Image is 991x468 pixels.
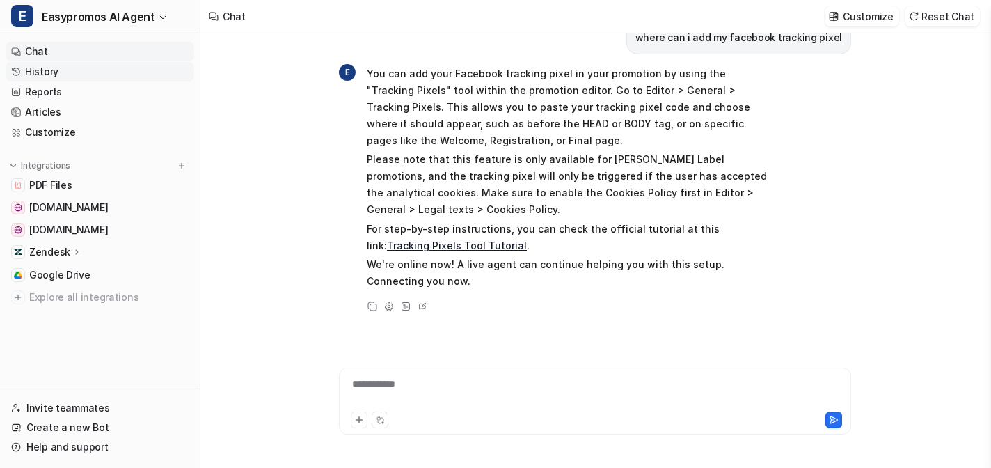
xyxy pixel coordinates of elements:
[6,198,194,217] a: easypromos-apiref.redoc.ly[DOMAIN_NAME]
[14,181,22,189] img: PDF Files
[14,248,22,256] img: Zendesk
[387,240,527,251] a: Tracking Pixels Tool Tutorial
[6,418,194,437] a: Create a new Bot
[367,256,774,290] p: We're online now! A live agent can continue helping you with this setup. Connecting you now.
[6,220,194,240] a: www.easypromosapp.com[DOMAIN_NAME]
[6,123,194,142] a: Customize
[177,161,187,171] img: menu_add.svg
[223,9,246,24] div: Chat
[6,42,194,61] a: Chat
[6,265,194,285] a: Google DriveGoogle Drive
[11,5,33,27] span: E
[6,62,194,81] a: History
[6,398,194,418] a: Invite teammates
[829,11,839,22] img: customize
[6,102,194,122] a: Articles
[825,6,898,26] button: Customize
[14,203,22,212] img: easypromos-apiref.redoc.ly
[6,175,194,195] a: PDF FilesPDF Files
[905,6,980,26] button: Reset Chat
[339,64,356,81] span: E
[6,159,74,173] button: Integrations
[29,178,72,192] span: PDF Files
[29,223,108,237] span: [DOMAIN_NAME]
[367,151,774,218] p: Please note that this feature is only available for [PERSON_NAME] Label promotions, and the track...
[909,11,919,22] img: reset
[29,286,189,309] span: Explore all integrations
[42,7,154,26] span: Easypromos AI Agent
[6,288,194,307] a: Explore all integrations
[14,226,22,234] img: www.easypromosapp.com
[635,29,842,46] p: where can i add my facebook tracking pixel
[29,245,70,259] p: Zendesk
[29,201,108,214] span: [DOMAIN_NAME]
[29,268,90,282] span: Google Drive
[11,290,25,304] img: explore all integrations
[8,161,18,171] img: expand menu
[367,221,774,254] p: For step-by-step instructions, you can check the official tutorial at this link: .
[6,82,194,102] a: Reports
[14,271,22,279] img: Google Drive
[21,160,70,171] p: Integrations
[6,437,194,457] a: Help and support
[367,65,774,149] p: You can add your Facebook tracking pixel in your promotion by using the "Tracking Pixels" tool wi...
[843,9,893,24] p: Customize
